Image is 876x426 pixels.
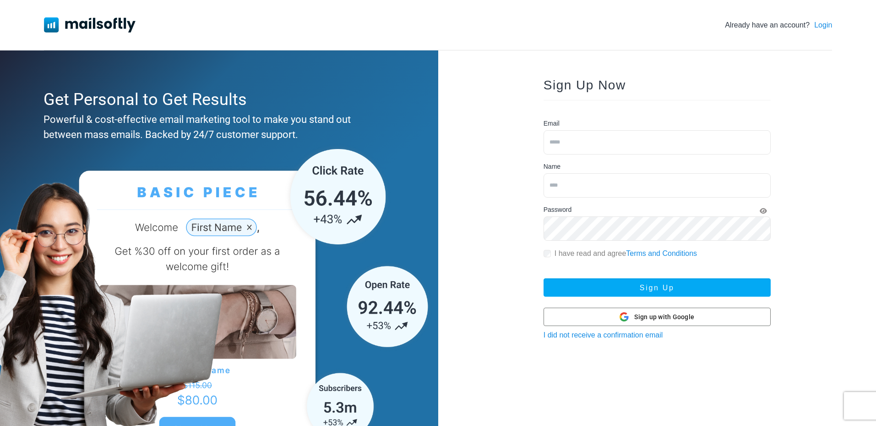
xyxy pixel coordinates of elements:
[44,87,390,112] div: Get Personal to Get Results
[544,278,771,297] button: Sign Up
[544,205,571,215] label: Password
[814,20,832,31] a: Login
[544,162,560,172] label: Name
[44,112,390,142] div: Powerful & cost-effective email marketing tool to make you stand out between mass emails. Backed ...
[544,78,626,92] span: Sign Up Now
[760,208,767,214] i: Show Password
[555,248,697,259] label: I have read and agree
[544,119,560,128] label: Email
[44,17,136,32] img: Mailsoftly
[626,249,697,257] a: Terms and Conditions
[544,331,663,339] a: I did not receive a confirmation email
[725,20,832,31] div: Already have an account?
[634,312,694,322] span: Sign up with Google
[544,308,771,326] button: Sign up with Google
